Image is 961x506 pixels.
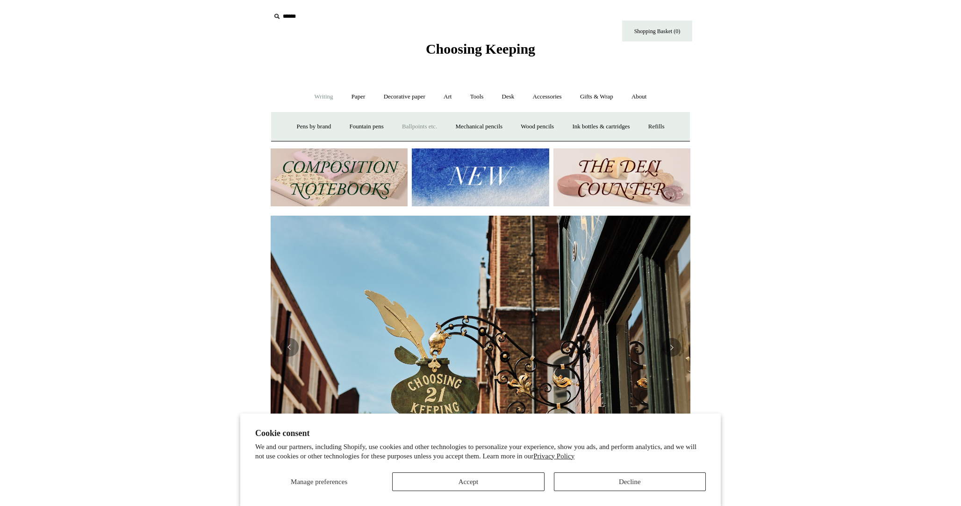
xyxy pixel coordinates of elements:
[435,84,460,109] a: Art
[288,114,340,139] a: Pens by brand
[462,84,492,109] a: Tools
[375,84,434,109] a: Decorative paper
[572,84,622,109] a: Gifts & Wrap
[426,41,535,56] span: Choosing Keeping
[524,84,570,109] a: Accessories
[533,452,574,460] a: Privacy Policy
[640,114,673,139] a: Refills
[622,21,692,42] a: Shopping Basket (0)
[412,148,549,207] img: New.jpg__PID:f73bdf93-380a-4a35-bcfe-7823039498e1
[343,84,374,109] a: Paper
[623,84,655,109] a: About
[392,472,544,491] button: Accept
[426,49,535,55] a: Choosing Keeping
[554,472,706,491] button: Decline
[447,114,511,139] a: Mechanical pencils
[564,114,638,139] a: Ink bottles & cartridges
[271,148,408,207] img: 202302 Composition ledgers.jpg__PID:69722ee6-fa44-49dd-a067-31375e5d54ec
[280,338,299,357] button: Previous
[394,114,445,139] a: Ballpoints etc.
[662,338,681,357] button: Next
[291,478,347,485] span: Manage preferences
[255,429,706,438] h2: Cookie consent
[255,472,383,491] button: Manage preferences
[306,84,342,109] a: Writing
[512,114,562,139] a: Wood pencils
[255,443,706,461] p: We and our partners, including Shopify, use cookies and other technologies to personalize your ex...
[494,84,523,109] a: Desk
[271,216,690,479] img: Copyright Choosing Keeping 20190711 LS Homepage 7.jpg__PID:4c49fdcc-9d5f-40e8-9753-f5038b35abb7
[553,148,690,207] img: The Deli Counter
[341,114,392,139] a: Fountain pens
